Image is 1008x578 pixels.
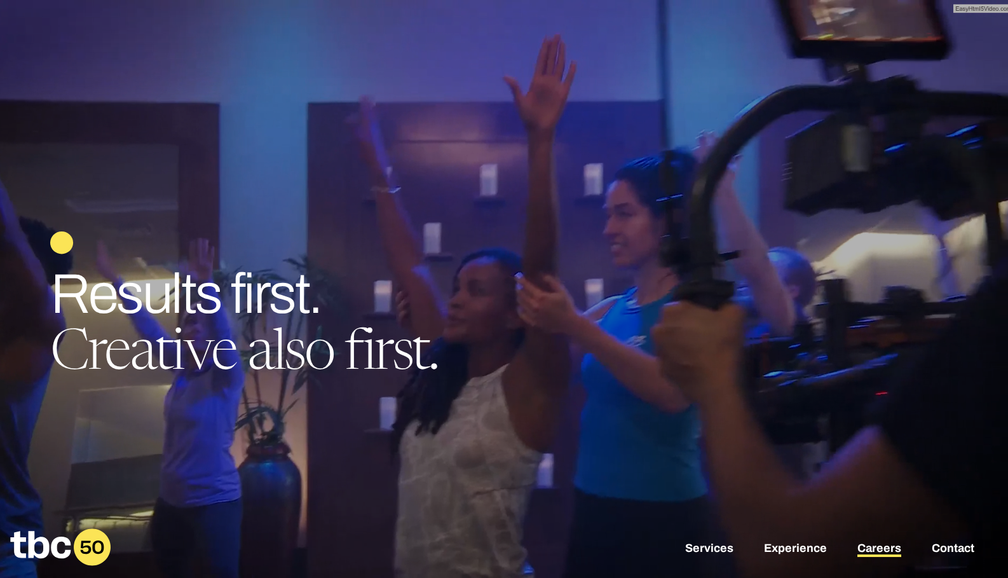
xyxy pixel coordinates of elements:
a: Services [685,542,733,557]
a: Contact [932,542,974,557]
a: Experience [764,542,827,557]
a: Home [10,557,111,570]
a: Careers [857,542,901,557]
span: Creative also first. [50,327,437,383]
span: Results first. [50,264,321,324]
